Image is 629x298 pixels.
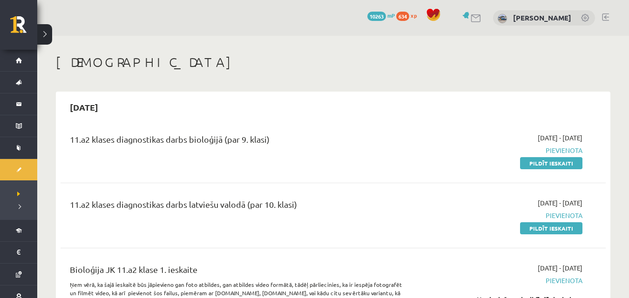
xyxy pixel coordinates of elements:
[421,276,582,285] span: Pievienota
[520,157,582,169] a: Pildīt ieskaiti
[70,133,407,150] div: 11.a2 klases diagnostikas darbs bioloģijā (par 9. klasi)
[61,96,108,118] h2: [DATE]
[538,263,582,273] span: [DATE] - [DATE]
[70,263,407,280] div: Bioloģija JK 11.a2 klase 1. ieskaite
[387,12,395,19] span: mP
[538,133,582,143] span: [DATE] - [DATE]
[520,222,582,234] a: Pildīt ieskaiti
[396,12,409,21] span: 634
[56,54,610,70] h1: [DEMOGRAPHIC_DATA]
[367,12,395,19] a: 10263 mP
[411,12,417,19] span: xp
[513,13,571,22] a: [PERSON_NAME]
[498,14,507,23] img: Kristers Roberts Lagzdiņš
[421,146,582,155] span: Pievienota
[396,12,421,19] a: 634 xp
[538,198,582,208] span: [DATE] - [DATE]
[10,16,37,40] a: Rīgas 1. Tālmācības vidusskola
[367,12,386,21] span: 10263
[421,211,582,220] span: Pievienota
[70,198,407,215] div: 11.a2 klases diagnostikas darbs latviešu valodā (par 10. klasi)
